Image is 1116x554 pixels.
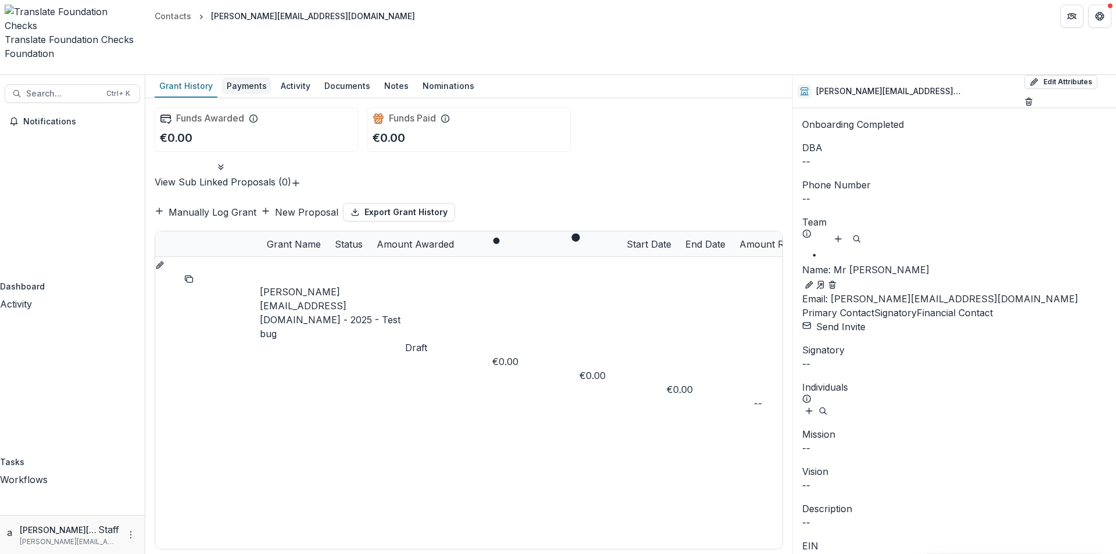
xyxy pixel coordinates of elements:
nav: breadcrumb [150,8,420,24]
p: [PERSON_NAME][EMAIL_ADDRESS][DOMAIN_NAME] [20,537,119,547]
div: Amount Requested [732,231,831,256]
div: End Date [678,237,732,251]
div: Nominations [418,77,479,94]
p: EIN [802,539,818,553]
a: Email: [PERSON_NAME][EMAIL_ADDRESS][DOMAIN_NAME] [802,293,1078,305]
button: New Proposal [261,205,338,219]
span: Mission [802,427,835,441]
span: Financial Contact [917,307,993,319]
p: -- [802,478,1107,492]
div: -- [802,357,1107,371]
div: -- [802,192,1107,206]
button: Send Invite [802,320,865,334]
div: Amount Requested [732,237,831,251]
button: Partners [1060,5,1083,28]
a: Activity [276,75,315,98]
a: Documents [320,75,375,98]
p: Mr [PERSON_NAME] [802,263,1107,277]
button: Duplicate proposal [184,271,194,285]
span: Vision [802,464,828,478]
div: €0.00 [492,355,580,369]
span: Description [802,502,852,516]
a: [PERSON_NAME][EMAIL_ADDRESS][DOMAIN_NAME] - 2025 - Test bug [260,286,400,339]
span: Signatory [874,307,917,319]
button: Search... [5,84,140,103]
div: Grant History [155,77,217,94]
p: [PERSON_NAME][EMAIL_ADDRESS][DOMAIN_NAME] [20,524,98,536]
button: Link Grants [291,175,301,189]
div: Grant Name [260,231,328,256]
div: [PERSON_NAME][EMAIL_ADDRESS][DOMAIN_NAME] [211,10,415,22]
button: Search [816,404,830,418]
p: -- [802,441,1107,455]
div: Ctrl + K [104,87,133,100]
button: Edit [802,278,816,292]
span: Signatory [802,343,845,357]
span: Draft [405,342,427,353]
span: Phone Number [802,178,871,192]
span: Onboarding Completed [802,119,904,130]
span: Notifications [23,117,135,127]
a: Go to contact [816,278,825,289]
h2: Funds Awarded [176,113,244,124]
span: Foundation [5,48,54,59]
p: €0.00 [373,129,405,146]
div: Grant Name [260,237,328,251]
button: Deletes [825,278,839,292]
span: Search... [26,89,99,99]
div: Translate Foundation Checks [5,33,141,47]
div: -- [802,155,1107,169]
button: Export Grant History [343,203,455,221]
button: Add [831,232,845,246]
p: -- [754,396,841,410]
button: Add [802,404,816,418]
div: Amount Awarded [370,231,461,256]
span: Name : [802,264,831,276]
h2: Funds Paid [389,113,436,124]
button: Manually Log Grant [155,205,256,219]
div: Start Date [620,237,678,251]
p: View Sub Linked Proposals ( 0 ) [155,175,291,189]
button: Get Help [1088,5,1111,28]
div: Notes [380,77,413,94]
a: Grant History [155,75,217,98]
button: More [124,528,138,542]
button: Search [850,232,864,246]
button: edit [155,257,164,271]
a: Notes [380,75,413,98]
p: €0.00 [160,129,192,146]
a: Payments [222,75,271,98]
div: €0.00 [580,369,667,383]
span: Email: [802,293,828,305]
div: anveet@trytemelio.com [7,526,15,539]
button: View Sub Linked Proposals (0) [155,161,291,189]
div: Amount Awarded [370,237,461,251]
p: Individuals [802,380,848,394]
div: End Date [678,231,732,256]
div: Start Date [620,231,678,256]
a: Nominations [418,75,479,98]
div: €0.00 [667,383,754,396]
a: Contacts [150,8,196,24]
div: Status [328,231,370,256]
button: Notifications [5,112,140,131]
p: Team [802,215,827,229]
span: Primary Contact [802,307,874,319]
h2: [PERSON_NAME][EMAIL_ADDRESS][DOMAIN_NAME] [816,87,1020,96]
button: Delete [1024,94,1033,108]
div: Documents [320,77,375,94]
div: Contacts [155,10,191,22]
div: Payments [222,77,271,94]
span: DBA [802,141,822,155]
button: Edit Attributes [1024,75,1097,89]
a: Name: Mr [PERSON_NAME] [802,263,1107,277]
p: Staff [98,523,119,537]
div: Status [328,237,370,251]
p: -- [802,516,1107,530]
